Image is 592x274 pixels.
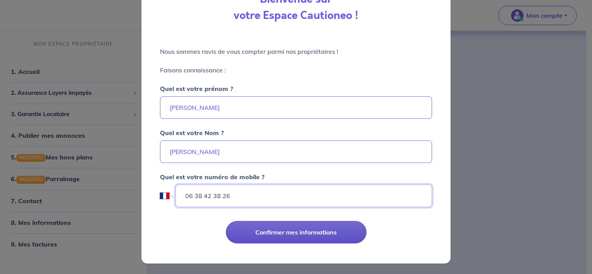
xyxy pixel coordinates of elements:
p: Faisons connaissance : [160,65,432,75]
button: Confirmer mes informations [226,221,367,243]
input: Ex : Durand [160,140,432,163]
h3: votre Espace Cautioneo ! [234,9,358,22]
input: Ex : 06 06 06 06 06 [176,185,432,207]
p: Nous sommes ravis de vous compter parmi nos propriétaires ! [160,47,432,56]
strong: Quel est votre Nom ? [160,129,224,137]
strong: Quel est votre numéro de mobile ? [160,173,265,181]
input: Ex : Martin [160,96,432,119]
strong: Quel est votre prénom ? [160,85,233,92]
